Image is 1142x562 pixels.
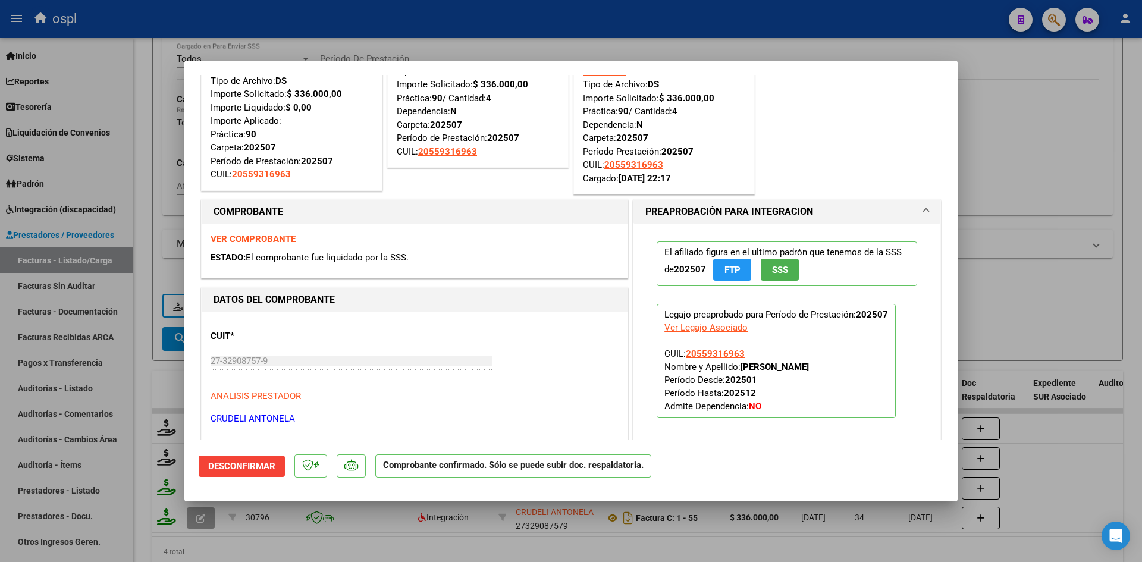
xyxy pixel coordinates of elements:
p: CUIT [211,329,333,343]
strong: $ 336.000,00 [473,79,528,90]
span: 20559316963 [418,146,477,157]
strong: 202507 [244,142,276,153]
strong: 90 [432,93,443,103]
strong: DATOS DEL COMPROBANTE [214,294,335,305]
span: El comprobante fue liquidado por la SSS. [246,252,409,263]
strong: 202512 [724,388,756,398]
div: Ver Legajo Asociado [664,321,748,334]
strong: 4 [486,93,491,103]
button: FTP [713,259,751,281]
strong: N [450,106,457,117]
div: Tipo de Archivo: Importe Solicitado: Práctica: / Cantidad: Dependencia: Carpeta: Período de Prest... [397,65,559,159]
p: Comprobante confirmado. Sólo se puede subir doc. respaldatoria. [375,454,651,478]
strong: DS [462,66,473,77]
strong: 202507 [616,133,648,143]
strong: 202507 [301,156,333,167]
span: 20559316963 [686,348,745,359]
div: Open Intercom Messenger [1102,522,1130,550]
strong: 202507 [661,146,694,157]
a: Ver Pedido [583,66,626,77]
p: CRUDELI ANTONELA [211,412,619,426]
button: SSS [761,259,799,281]
span: CUIL: Nombre y Apellido: Período Desde: Período Hasta: Admite Dependencia: [664,348,809,412]
strong: 4 [672,106,677,117]
strong: NO [749,401,761,412]
strong: 90 [618,106,629,117]
strong: COMPROBANTE [214,206,283,217]
div: Tipo de Archivo: Importe Solicitado: Práctica: / Cantidad: Dependencia: Carpeta: Período Prestaci... [583,65,745,186]
strong: DS [275,76,287,86]
a: VER COMPROBANTE [211,234,296,244]
p: El afiliado figura en el ultimo padrón que tenemos de la SSS de [657,241,917,286]
strong: 202507 [430,120,462,130]
div: Tipo de Archivo: Importe Solicitado: Importe Liquidado: Importe Aplicado: Práctica: Carpeta: Perí... [211,74,373,181]
span: FTP [724,265,741,275]
strong: [DATE] 22:17 [619,173,671,184]
strong: 90 [246,129,256,140]
strong: 202507 [856,309,888,320]
span: 20559316963 [232,169,291,180]
p: Legajo preaprobado para Período de Prestación: [657,304,896,418]
strong: DS [648,79,659,90]
strong: N [636,120,643,130]
span: SSS [772,265,788,275]
strong: 202501 [725,375,757,385]
strong: $ 336.000,00 [659,93,714,103]
span: Desconfirmar [208,461,275,472]
span: ANALISIS PRESTADOR [211,391,301,401]
div: PREAPROBACIÓN PARA INTEGRACION [633,224,940,445]
strong: [PERSON_NAME] [741,362,809,372]
strong: $ 0,00 [285,102,312,113]
span: 20559316963 [604,159,663,170]
strong: 202507 [674,264,706,275]
button: Desconfirmar [199,456,285,477]
mat-expansion-panel-header: PREAPROBACIÓN PARA INTEGRACION [633,200,940,224]
strong: 202507 [487,133,519,143]
span: ESTADO: [211,252,246,263]
strong: $ 336.000,00 [287,89,342,99]
h1: PREAPROBACIÓN PARA INTEGRACION [645,205,813,219]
